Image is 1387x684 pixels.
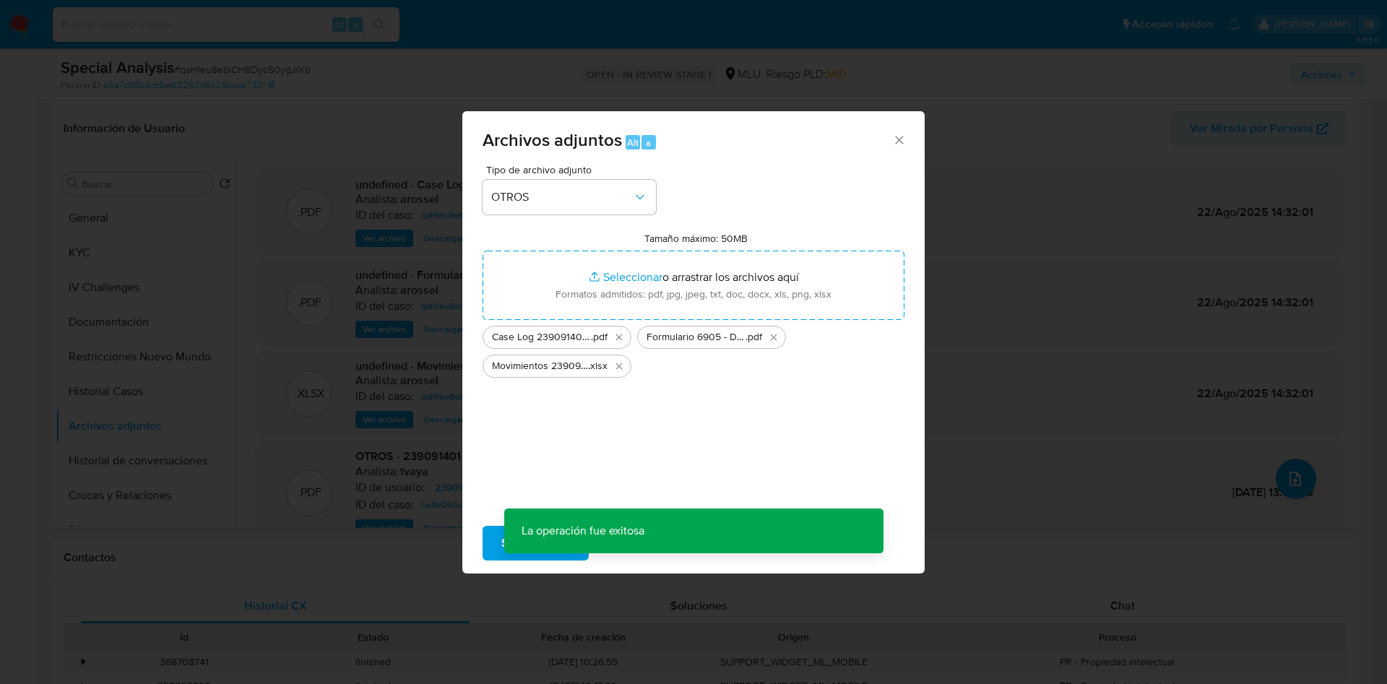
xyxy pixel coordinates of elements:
[610,329,628,346] button: Eliminar Case Log 239091401 - 21_08_2025.pdf
[613,527,660,559] span: Cancelar
[492,330,591,345] span: Case Log 239091401 - 21_08_2025
[501,527,570,559] span: Subir archivo
[504,508,662,553] p: La operación fue exitosa
[492,359,588,373] span: Movimientos 239091401 - 21_08_2025
[746,330,762,345] span: .pdf
[491,190,633,204] span: OTROS
[646,136,651,150] span: a
[644,232,748,245] label: Tamaño máximo: 50MB
[627,136,639,150] span: Alt
[486,165,660,175] span: Tipo de archivo adjunto
[483,526,589,560] button: Subir archivo
[765,329,782,346] button: Eliminar Formulario 6905 - DGI.pdf
[610,358,628,375] button: Eliminar Movimientos 239091401 - 21_08_2025.xlsx
[483,180,656,215] button: OTROS
[647,330,746,345] span: Formulario 6905 - DGI
[483,320,904,378] ul: Archivos seleccionados
[892,133,905,146] button: Cerrar
[588,359,608,373] span: .xlsx
[483,127,622,152] span: Archivos adjuntos
[591,330,608,345] span: .pdf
